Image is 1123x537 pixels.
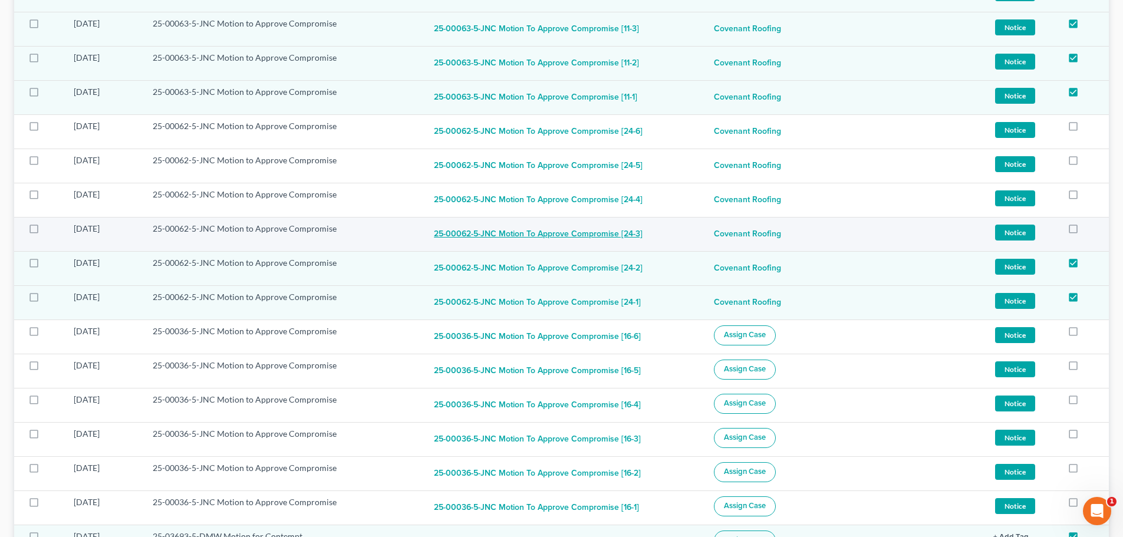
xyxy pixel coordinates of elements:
[995,54,1035,70] span: Notice
[64,80,143,114] td: [DATE]
[993,257,1048,276] a: Notice
[714,462,776,482] button: Assign Case
[1107,497,1117,506] span: 1
[995,190,1035,206] span: Notice
[724,467,766,476] span: Assign Case
[64,114,143,149] td: [DATE]
[64,217,143,251] td: [DATE]
[143,422,424,456] td: 25-00036-5-JNC Motion to Approve Compromise
[143,388,424,422] td: 25-00036-5-JNC Motion to Approve Compromise
[995,327,1035,343] span: Notice
[434,18,639,41] button: 25-00063-5-JNC Motion to Approve Compromise [11-3]
[993,496,1048,516] a: Notice
[434,154,643,178] button: 25-00062-5-JNC Motion to Approve Compromise [24-5]
[143,490,424,525] td: 25-00036-5-JNC Motion to Approve Compromise
[993,428,1048,447] a: Notice
[143,354,424,388] td: 25-00036-5-JNC Motion to Approve Compromise
[993,394,1048,413] a: Notice
[64,183,143,217] td: [DATE]
[995,498,1035,514] span: Notice
[143,12,424,46] td: 25-00063-5-JNC Motion to Approve Compromise
[995,88,1035,104] span: Notice
[143,251,424,285] td: 25-00062-5-JNC Motion to Approve Compromise
[714,154,781,178] a: Covenant Roofing
[434,496,639,520] button: 25-00036-5-JNC Motion to Approve Compromise [16-1]
[714,360,776,380] button: Assign Case
[64,422,143,456] td: [DATE]
[995,430,1035,446] span: Notice
[995,19,1035,35] span: Notice
[714,18,781,41] a: Covenant Roofing
[64,388,143,422] td: [DATE]
[434,189,643,212] button: 25-00062-5-JNC Motion to Approve Compromise [24-4]
[993,360,1048,379] a: Notice
[434,52,639,75] button: 25-00063-5-JNC Motion to Approve Compromise [11-2]
[143,217,424,251] td: 25-00062-5-JNC Motion to Approve Compromise
[143,114,424,149] td: 25-00062-5-JNC Motion to Approve Compromise
[724,433,766,442] span: Assign Case
[714,86,781,110] a: Covenant Roofing
[993,325,1048,345] a: Notice
[995,259,1035,275] span: Notice
[993,291,1048,311] a: Notice
[143,46,424,80] td: 25-00063-5-JNC Motion to Approve Compromise
[995,225,1035,241] span: Notice
[724,501,766,510] span: Assign Case
[143,456,424,490] td: 25-00036-5-JNC Motion to Approve Compromise
[64,149,143,183] td: [DATE]
[995,396,1035,411] span: Notice
[714,291,781,315] a: Covenant Roofing
[434,86,637,110] button: 25-00063-5-JNC Motion to Approve Compromise [11-1]
[724,330,766,340] span: Assign Case
[993,52,1048,71] a: Notice
[64,46,143,80] td: [DATE]
[64,251,143,285] td: [DATE]
[995,156,1035,172] span: Notice
[993,120,1048,140] a: Notice
[143,80,424,114] td: 25-00063-5-JNC Motion to Approve Compromise
[143,319,424,354] td: 25-00036-5-JNC Motion to Approve Compromise
[143,183,424,217] td: 25-00062-5-JNC Motion to Approve Compromise
[714,223,781,246] a: Covenant Roofing
[993,18,1048,37] a: Notice
[714,257,781,281] a: Covenant Roofing
[714,325,776,345] button: Assign Case
[64,490,143,525] td: [DATE]
[993,86,1048,106] a: Notice
[434,394,641,417] button: 25-00036-5-JNC Motion to Approve Compromise [16-4]
[995,122,1035,138] span: Notice
[143,285,424,319] td: 25-00062-5-JNC Motion to Approve Compromise
[714,52,781,75] a: Covenant Roofing
[993,223,1048,242] a: Notice
[434,325,641,349] button: 25-00036-5-JNC Motion to Approve Compromise [16-6]
[434,223,643,246] button: 25-00062-5-JNC Motion to Approve Compromise [24-3]
[64,285,143,319] td: [DATE]
[724,398,766,408] span: Assign Case
[995,464,1035,480] span: Notice
[64,456,143,490] td: [DATE]
[143,149,424,183] td: 25-00062-5-JNC Motion to Approve Compromise
[434,360,641,383] button: 25-00036-5-JNC Motion to Approve Compromise [16-5]
[434,462,641,486] button: 25-00036-5-JNC Motion to Approve Compromise [16-2]
[993,189,1048,208] a: Notice
[714,496,776,516] button: Assign Case
[714,120,781,144] a: Covenant Roofing
[995,293,1035,309] span: Notice
[434,291,641,315] button: 25-00062-5-JNC Motion to Approve Compromise [24-1]
[714,428,776,448] button: Assign Case
[1083,497,1111,525] iframe: Intercom live chat
[993,462,1048,482] a: Notice
[64,354,143,388] td: [DATE]
[434,257,643,281] button: 25-00062-5-JNC Motion to Approve Compromise [24-2]
[434,120,643,144] button: 25-00062-5-JNC Motion to Approve Compromise [24-6]
[714,394,776,414] button: Assign Case
[995,361,1035,377] span: Notice
[714,189,781,212] a: Covenant Roofing
[64,12,143,46] td: [DATE]
[724,364,766,374] span: Assign Case
[993,154,1048,174] a: Notice
[64,319,143,354] td: [DATE]
[434,428,641,452] button: 25-00036-5-JNC Motion to Approve Compromise [16-3]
